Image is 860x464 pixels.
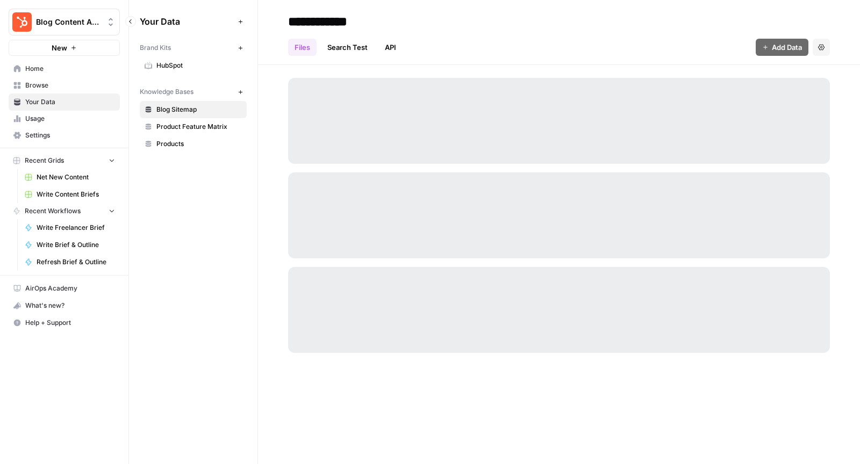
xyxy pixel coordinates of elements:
[140,101,247,118] a: Blog Sitemap
[25,130,115,140] span: Settings
[9,298,119,314] div: What's new?
[37,240,115,250] span: Write Brief & Outline
[37,257,115,267] span: Refresh Brief & Outline
[156,105,242,114] span: Blog Sitemap
[9,77,120,94] a: Browse
[20,253,120,271] a: Refresh Brief & Outline
[25,97,115,107] span: Your Data
[140,135,247,153] a: Products
[20,169,120,186] a: Net New Content
[25,318,115,328] span: Help + Support
[9,127,120,144] a: Settings
[25,64,115,74] span: Home
[9,297,120,314] button: What's new?
[36,17,101,27] span: Blog Content Action Plan
[25,81,115,90] span: Browse
[140,57,247,74] a: HubSpot
[25,284,115,293] span: AirOps Academy
[140,15,234,28] span: Your Data
[25,206,81,216] span: Recent Workflows
[9,280,120,297] a: AirOps Academy
[9,153,120,169] button: Recent Grids
[9,60,120,77] a: Home
[20,236,120,253] a: Write Brief & Outline
[20,186,120,203] a: Write Content Briefs
[156,61,242,70] span: HubSpot
[12,12,32,32] img: Blog Content Action Plan Logo
[772,42,802,53] span: Add Data
[9,93,120,111] a: Your Data
[156,122,242,132] span: Product Feature Matrix
[321,39,374,56] a: Search Test
[25,114,115,124] span: Usage
[9,314,120,331] button: Help + Support
[288,39,317,56] a: Files
[140,118,247,135] a: Product Feature Matrix
[378,39,403,56] a: API
[156,139,242,149] span: Products
[37,223,115,233] span: Write Freelancer Brief
[9,110,120,127] a: Usage
[9,9,120,35] button: Workspace: Blog Content Action Plan
[756,39,808,56] button: Add Data
[9,40,120,56] button: New
[25,156,64,165] span: Recent Grids
[37,172,115,182] span: Net New Content
[52,42,67,53] span: New
[9,203,120,219] button: Recent Workflows
[140,43,171,53] span: Brand Kits
[20,219,120,236] a: Write Freelancer Brief
[140,87,193,97] span: Knowledge Bases
[37,190,115,199] span: Write Content Briefs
